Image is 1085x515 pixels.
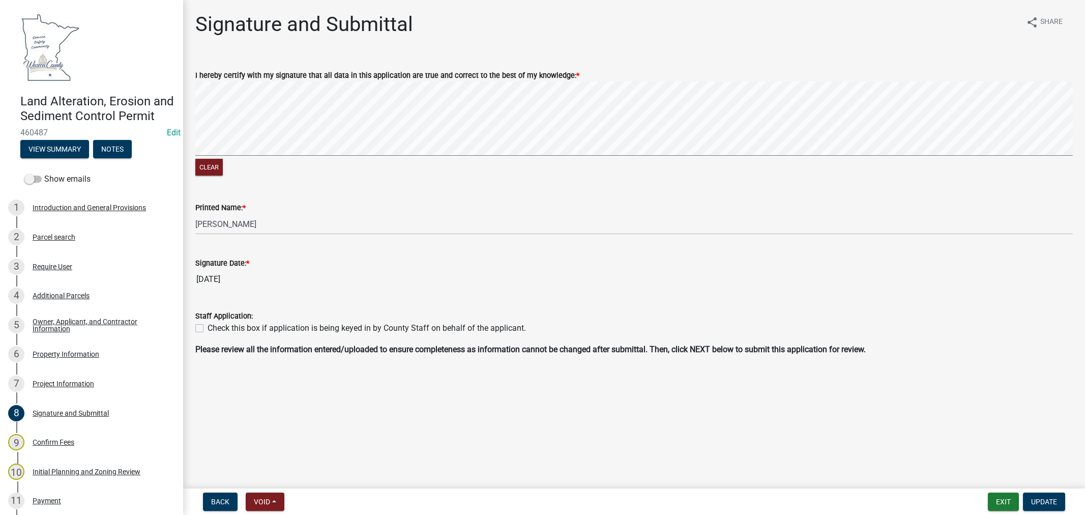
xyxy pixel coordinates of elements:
button: Void [246,493,284,511]
div: 11 [8,493,24,509]
div: Parcel search [33,234,75,241]
button: Clear [195,159,223,176]
div: 6 [8,346,24,362]
wm-modal-confirm: Summary [20,146,89,154]
img: Waseca County, Minnesota [20,11,80,83]
div: Confirm Fees [33,439,74,446]
label: Show emails [24,173,91,185]
label: Staff Application: [195,313,253,320]
div: 8 [8,405,24,421]
button: View Summary [20,140,89,158]
div: 10 [8,464,24,480]
div: Signature and Submittal [33,410,109,417]
span: Share [1040,16,1063,28]
div: Owner, Applicant, and Contractor Information [33,318,167,332]
button: Notes [93,140,132,158]
wm-modal-confirm: Notes [93,146,132,154]
div: Property Information [33,351,99,358]
div: 3 [8,259,24,275]
button: shareShare [1018,12,1071,32]
h1: Signature and Submittal [195,12,413,37]
label: Printed Name: [195,205,246,212]
button: Exit [988,493,1019,511]
button: Update [1023,493,1065,511]
div: 7 [8,376,24,392]
div: Project Information [33,380,94,387]
button: Back [203,493,238,511]
a: Edit [167,128,181,137]
div: 9 [8,434,24,450]
span: Update [1031,498,1057,506]
div: Require User [33,263,72,270]
div: 2 [8,229,24,245]
div: 4 [8,288,24,304]
wm-modal-confirm: Edit Application Number [167,128,181,137]
span: Back [211,498,229,506]
div: 1 [8,199,24,216]
strong: Please review all the information entered/uploaded to ensure completeness as information cannot b... [195,345,866,354]
label: Signature Date: [195,260,249,267]
label: I hereby certify with my signature that all data in this application are true and correct to the ... [195,72,579,79]
div: 5 [8,317,24,333]
div: Additional Parcels [33,292,90,299]
span: 460487 [20,128,163,137]
span: Void [254,498,270,506]
div: Introduction and General Provisions [33,204,146,211]
div: Initial Planning and Zoning Review [33,468,140,475]
div: Payment [33,497,61,504]
label: Check this box if application is being keyed in by County Staff on behalf of the applicant. [208,322,526,334]
i: share [1026,16,1038,28]
h4: Land Alteration, Erosion and Sediment Control Permit [20,94,175,124]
